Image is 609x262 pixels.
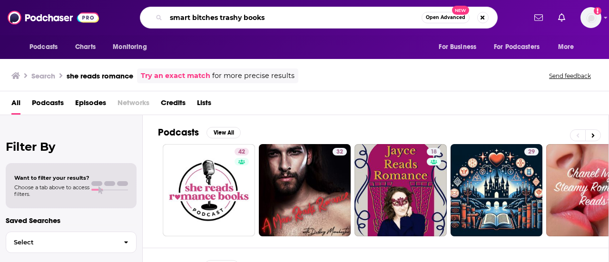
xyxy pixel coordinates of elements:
[197,95,211,115] a: Lists
[163,144,255,236] a: 42
[524,148,539,155] a: 29
[67,71,133,80] h3: she reads romance
[75,95,106,115] a: Episodes
[238,147,245,157] span: 42
[23,38,70,56] button: open menu
[11,95,20,115] a: All
[161,95,186,115] a: Credits
[354,144,447,236] a: 18
[494,40,540,54] span: For Podcasters
[235,148,249,155] a: 42
[580,7,601,28] img: User Profile
[439,40,476,54] span: For Business
[551,38,586,56] button: open menu
[69,38,101,56] a: Charts
[530,10,547,26] a: Show notifications dropdown
[6,232,137,253] button: Select
[158,126,241,138] a: PodcastsView All
[558,40,574,54] span: More
[140,7,498,29] div: Search podcasts, credits, & more...
[546,72,594,80] button: Send feedback
[212,70,295,81] span: for more precise results
[336,147,343,157] span: 32
[6,216,137,225] p: Saved Searches
[141,70,210,81] a: Try an exact match
[426,15,465,20] span: Open Advanced
[333,148,347,155] a: 32
[432,38,488,56] button: open menu
[8,9,99,27] img: Podchaser - Follow, Share and Rate Podcasts
[580,7,601,28] span: Logged in as AtriaBooks
[31,71,55,80] h3: Search
[452,6,469,15] span: New
[166,10,422,25] input: Search podcasts, credits, & more...
[32,95,64,115] a: Podcasts
[158,126,199,138] h2: Podcasts
[6,239,116,245] span: Select
[206,127,241,138] button: View All
[427,148,441,155] a: 18
[451,144,543,236] a: 29
[594,7,601,15] svg: Add a profile image
[259,144,351,236] a: 32
[528,147,535,157] span: 29
[6,140,137,154] h2: Filter By
[113,40,147,54] span: Monitoring
[118,95,149,115] span: Networks
[580,7,601,28] button: Show profile menu
[422,12,470,23] button: Open AdvancedNew
[106,38,159,56] button: open menu
[431,147,437,157] span: 18
[14,175,89,181] span: Want to filter your results?
[75,40,96,54] span: Charts
[14,184,89,197] span: Choose a tab above to access filters.
[554,10,569,26] a: Show notifications dropdown
[29,40,58,54] span: Podcasts
[488,38,553,56] button: open menu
